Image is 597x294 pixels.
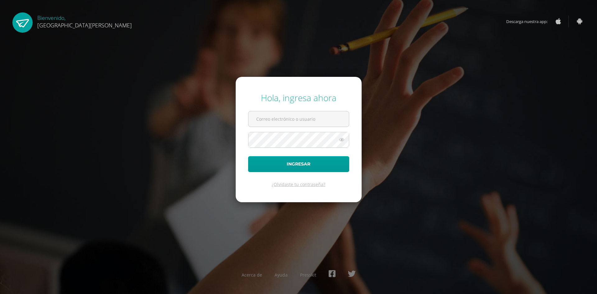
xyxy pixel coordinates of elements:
[272,181,325,187] a: ¿Olvidaste tu contraseña?
[242,272,262,278] a: Acerca de
[37,12,132,29] div: Bienvenido,
[506,16,554,27] span: Descarga nuestra app:
[275,272,288,278] a: Ayuda
[248,92,349,104] div: Hola, ingresa ahora
[37,21,132,29] span: [GEOGRAPHIC_DATA][PERSON_NAME]
[248,111,349,127] input: Correo electrónico o usuario
[300,272,316,278] a: Presskit
[248,156,349,172] button: Ingresar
